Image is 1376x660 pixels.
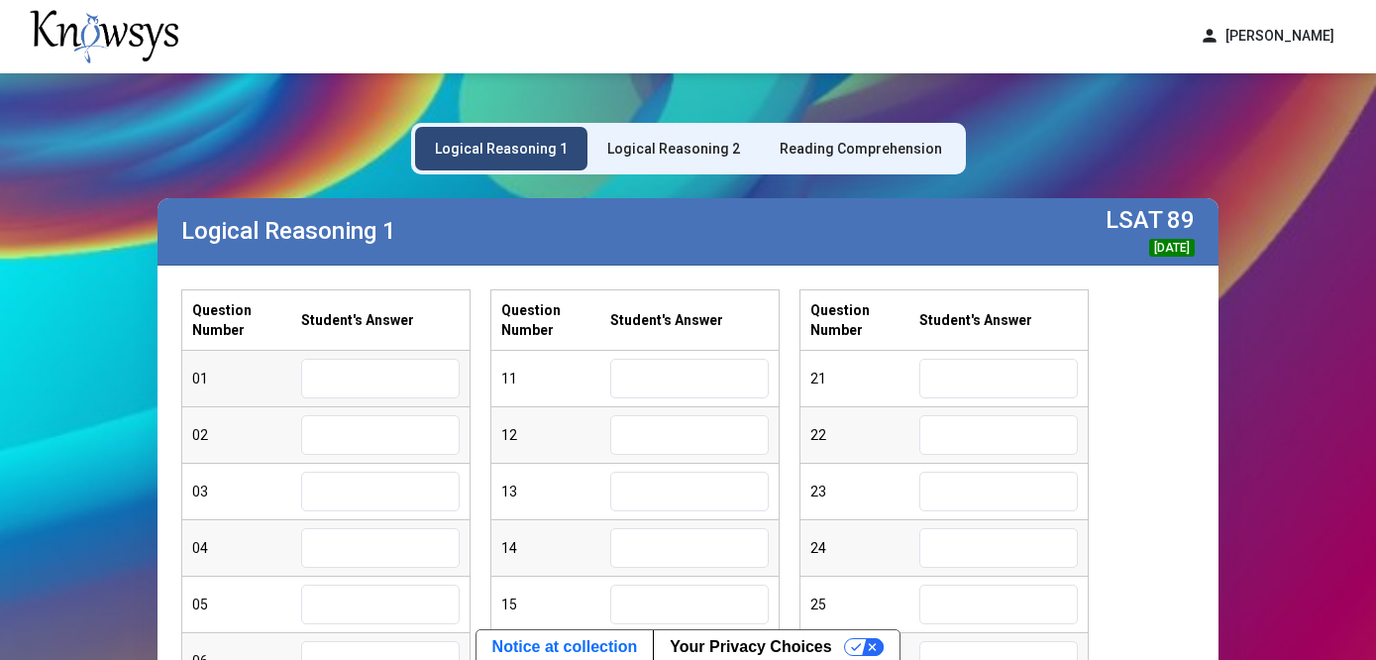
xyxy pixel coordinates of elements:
[30,10,178,63] img: knowsys-logo.png
[501,482,610,501] div: 13
[810,482,919,501] div: 23
[1167,206,1195,234] label: 89
[181,217,396,245] label: Logical Reasoning 1
[501,300,610,340] label: Question Number
[501,538,610,558] div: 14
[919,310,1032,330] label: Student's Answer
[501,425,610,445] div: 12
[301,310,414,330] label: Student's Answer
[192,595,301,614] div: 05
[810,300,919,340] label: Question Number
[780,139,942,159] div: Reading Comprehension
[610,310,723,330] label: Student's Answer
[501,369,610,388] div: 11
[192,369,301,388] div: 01
[810,369,919,388] div: 21
[1200,26,1219,47] span: person
[810,595,919,614] div: 25
[1149,239,1195,257] div: [DATE]
[1188,20,1346,53] button: person[PERSON_NAME]
[192,425,301,445] div: 02
[192,482,301,501] div: 03
[810,538,919,558] div: 24
[1106,206,1163,234] label: LSAT
[435,139,568,159] div: Logical Reasoning 1
[607,139,740,159] div: Logical Reasoning 2
[810,425,919,445] div: 22
[192,300,301,340] label: Question Number
[192,538,301,558] div: 04
[501,595,610,614] div: 15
